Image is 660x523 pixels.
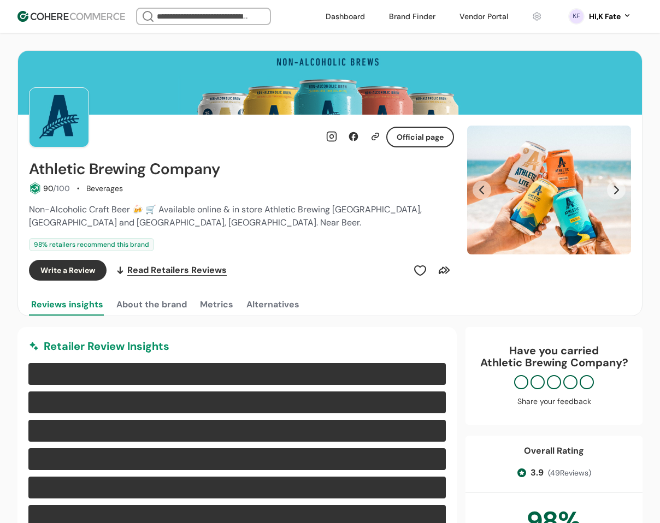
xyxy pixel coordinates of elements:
button: About the brand [114,294,189,316]
button: Previous Slide [473,181,491,199]
div: Slide 1 [467,126,631,254]
div: Share your feedback [476,396,632,407]
img: Brand cover image [18,51,642,115]
img: Cohere Logo [17,11,125,22]
button: Alternatives [244,294,302,316]
svg: 0 percent [568,8,585,25]
img: Slide 0 [467,126,631,254]
span: /100 [53,183,70,193]
div: 98 % retailers recommend this brand [29,238,154,251]
h2: Athletic Brewing Company [29,161,220,178]
img: Brand Photo [29,87,89,147]
div: Retailer Review Insights [28,338,446,354]
div: Beverages [86,183,123,194]
button: Reviews insights [29,294,105,316]
a: Read Retailers Reviews [115,260,227,281]
button: Metrics [198,294,235,316]
div: Overall Rating [524,444,584,457]
div: Carousel [467,126,631,254]
div: Have you carried [476,344,632,369]
span: Read Retailers Reviews [127,264,227,277]
button: Official page [386,127,454,147]
span: ( 49 Reviews) [548,467,591,479]
span: Non-Alcoholic Craft Beer 🍻 🛒 Available online & in store Athletic Brewing [GEOGRAPHIC_DATA], [GEO... [29,204,422,228]
span: 90 [43,183,53,193]
button: Next Slide [607,181,626,199]
button: Write a Review [29,260,107,281]
button: Hi,K Fate [589,11,632,22]
div: Hi, K Fate [589,11,621,22]
p: Athletic Brewing Company ? [476,356,632,369]
span: 3.9 [531,466,544,479]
